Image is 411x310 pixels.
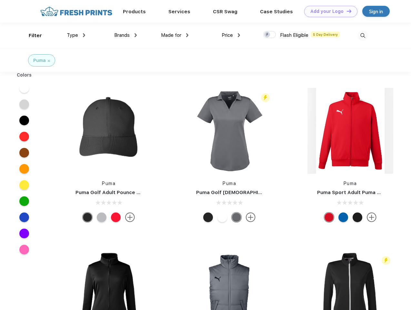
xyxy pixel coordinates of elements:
img: dropdown.png [83,33,85,37]
div: Lapis Blue [338,212,348,222]
span: Flash Eligible [280,32,308,38]
img: desktop_search.svg [357,30,368,41]
div: High Risk Red [324,212,334,222]
a: CSR Swag [213,9,237,15]
img: filter_cancel.svg [48,60,50,62]
div: Sign in [369,8,383,15]
a: Puma [102,181,115,186]
a: Sign in [362,6,390,17]
img: flash_active_toggle.svg [382,256,390,265]
a: Services [168,9,190,15]
img: DT [347,9,351,13]
span: Type [67,32,78,38]
span: Made for [161,32,181,38]
img: func=resize&h=266 [66,88,152,174]
div: Puma [33,57,46,64]
a: Puma Golf Adult Pounce Adjustable Cap [75,190,174,195]
div: Puma Black [83,212,92,222]
div: Quarry [97,212,106,222]
div: Quiet Shade [232,212,241,222]
span: 5 Day Delivery [311,32,340,37]
div: Bright White [217,212,227,222]
a: Puma [223,181,236,186]
img: dropdown.png [238,33,240,37]
a: Puma Golf [DEMOGRAPHIC_DATA]' Icon Golf Polo [196,190,316,195]
div: High Risk Red [111,212,121,222]
a: Puma [344,181,357,186]
img: flash_active_toggle.svg [261,93,270,102]
a: Products [123,9,146,15]
div: Puma Black [353,212,362,222]
img: dropdown.png [135,33,137,37]
div: Add your Logo [310,9,344,14]
img: more.svg [367,212,376,222]
div: Colors [12,72,37,78]
img: func=resize&h=266 [186,88,272,174]
div: Puma Black [203,212,213,222]
img: more.svg [125,212,135,222]
span: Brands [114,32,130,38]
div: Filter [29,32,42,39]
img: dropdown.png [186,33,188,37]
img: more.svg [246,212,256,222]
img: func=resize&h=266 [307,88,393,174]
span: Price [222,32,233,38]
img: fo%20logo%202.webp [38,6,114,17]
